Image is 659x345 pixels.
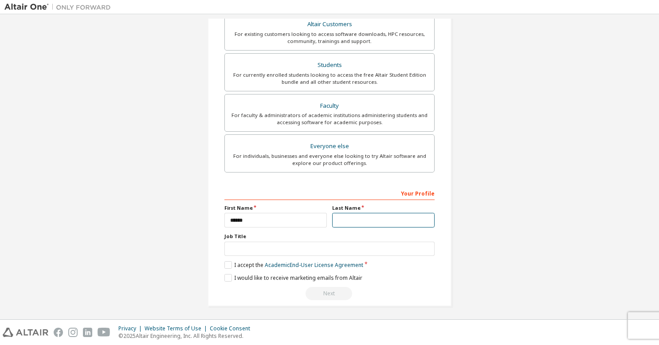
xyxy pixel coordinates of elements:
[224,261,363,269] label: I accept the
[230,112,429,126] div: For faculty & administrators of academic institutions administering students and accessing softwa...
[230,59,429,71] div: Students
[230,153,429,167] div: For individuals, businesses and everyone else looking to try Altair software and explore our prod...
[118,332,255,340] p: © 2025 Altair Engineering, Inc. All Rights Reserved.
[224,204,327,212] label: First Name
[145,325,210,332] div: Website Terms of Use
[68,328,78,337] img: instagram.svg
[230,100,429,112] div: Faculty
[98,328,110,337] img: youtube.svg
[118,325,145,332] div: Privacy
[332,204,435,212] label: Last Name
[54,328,63,337] img: facebook.svg
[210,325,255,332] div: Cookie Consent
[4,3,115,12] img: Altair One
[265,261,363,269] a: Academic End-User License Agreement
[224,186,435,200] div: Your Profile
[3,328,48,337] img: altair_logo.svg
[230,71,429,86] div: For currently enrolled students looking to access the free Altair Student Edition bundle and all ...
[230,140,429,153] div: Everyone else
[224,287,435,300] div: Read and acccept EULA to continue
[224,274,362,282] label: I would like to receive marketing emails from Altair
[224,233,435,240] label: Job Title
[230,31,429,45] div: For existing customers looking to access software downloads, HPC resources, community, trainings ...
[230,18,429,31] div: Altair Customers
[83,328,92,337] img: linkedin.svg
